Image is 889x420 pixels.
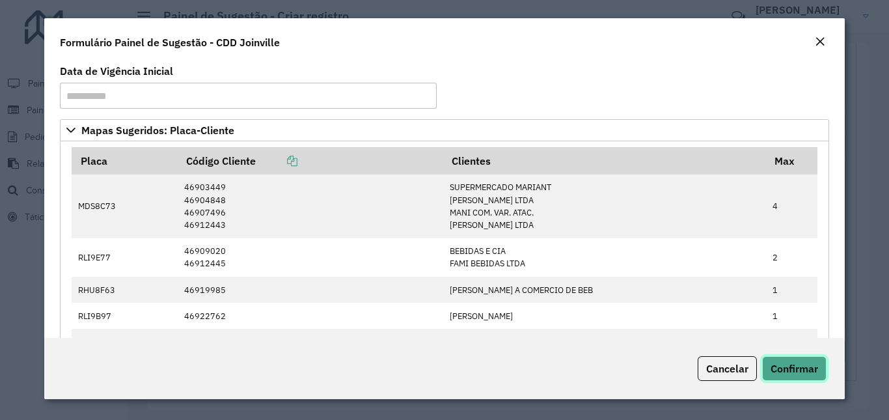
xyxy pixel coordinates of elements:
[60,63,173,79] label: Data de Vigência Inicial
[256,154,297,167] a: Copiar
[72,175,178,238] td: MDS8C73
[815,36,825,47] em: Fechar
[443,303,765,329] td: [PERSON_NAME]
[765,329,817,355] td: 1
[706,362,748,375] span: Cancelar
[81,125,234,135] span: Mapas Sugeridos: Placa-Cliente
[177,147,443,175] th: Código Cliente
[72,277,178,303] td: RHU8F63
[443,175,765,238] td: SUPERMERCADO MARIANT [PERSON_NAME] LTDA MANI COM. VAR. ATAC. [PERSON_NAME] LTDA
[60,35,280,50] h4: Formulário Painel de Sugestão - CDD Joinville
[443,147,765,175] th: Clientes
[72,238,178,277] td: RLI9E77
[765,277,817,303] td: 1
[177,277,443,303] td: 46919985
[765,147,817,175] th: Max
[762,356,827,381] button: Confirmar
[72,329,178,355] td: RLI9B37
[177,238,443,277] td: 46909020 46912445
[765,303,817,329] td: 1
[698,356,757,381] button: Cancelar
[765,238,817,277] td: 2
[72,303,178,329] td: RLI9B97
[443,238,765,277] td: BEBIDAS E CIA FAMI BEBIDAS LTDA
[60,119,828,141] a: Mapas Sugeridos: Placa-Cliente
[72,147,178,175] th: Placa
[177,175,443,238] td: 46903449 46904848 46907496 46912443
[443,277,765,303] td: [PERSON_NAME] A COMERCIO DE BEB
[177,329,443,355] td: 46907361
[443,329,765,355] td: BKS BEBIDAS
[177,303,443,329] td: 46922762
[765,175,817,238] td: 4
[771,362,818,375] span: Confirmar
[811,34,829,51] button: Close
